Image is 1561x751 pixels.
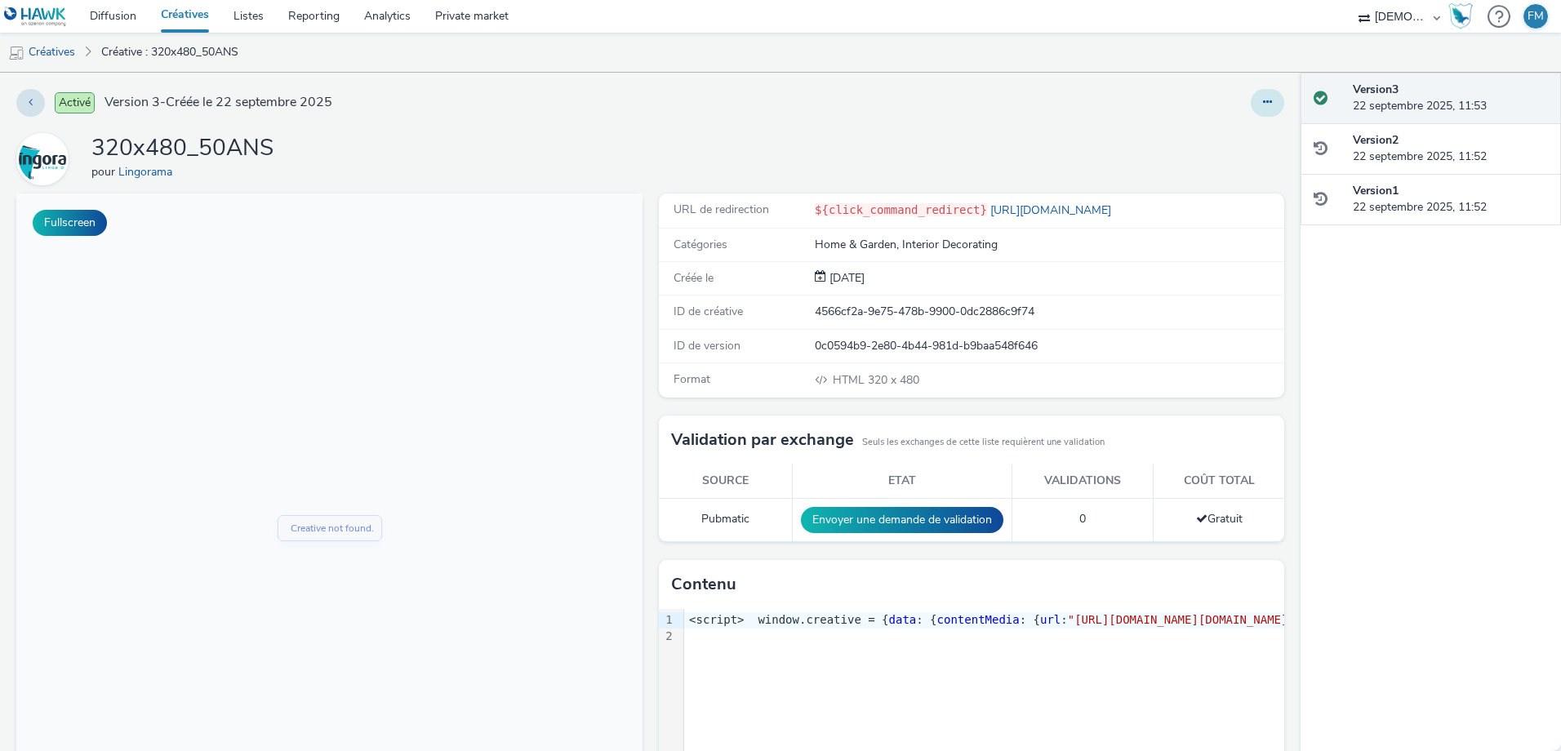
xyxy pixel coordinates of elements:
[659,612,675,629] div: 1
[1528,4,1544,29] div: FM
[33,210,107,236] button: Fullscreen
[93,33,247,72] a: Créative : 320x480_50ANS
[815,304,1283,320] div: 4566cf2a-9e75-478b-9900-0dc2886c9f74
[833,372,868,388] span: HTML
[831,372,919,388] span: 320 x 480
[674,202,769,217] span: URL de redirection
[674,304,743,319] span: ID de créative
[1012,464,1154,498] th: Validations
[659,498,793,541] td: Pubmatic
[1448,3,1473,29] img: Hawk Academy
[815,338,1283,354] div: 0c0594b9-2e80-4b44-981d-b9baa548f646
[274,327,358,343] div: Creative not found.
[1154,464,1285,498] th: Coût total
[862,436,1105,449] small: Seuls les exchanges de cette liste requièrent une validation
[659,629,675,645] div: 2
[1448,3,1479,29] a: Hawk Academy
[674,270,714,286] span: Créée le
[674,371,710,387] span: Format
[815,203,987,216] code: ${click_command_redirect}
[4,7,67,27] img: undefined Logo
[1353,82,1399,97] strong: Version 3
[671,572,736,597] h3: Contenu
[1353,183,1548,216] div: 22 septembre 2025, 11:52
[16,151,75,167] a: Lingorama
[1068,613,1295,626] span: "[URL][DOMAIN_NAME][DOMAIN_NAME]"
[8,45,24,61] img: mobile
[674,338,740,353] span: ID de version
[1079,511,1086,527] span: 0
[91,133,274,164] h1: 320x480_50ANS
[1196,511,1243,527] span: Gratuit
[889,613,917,626] span: data
[826,270,865,287] div: Création 22 septembre 2025, 11:52
[793,464,1012,498] th: Etat
[987,202,1118,218] a: [URL][DOMAIN_NAME]
[118,164,179,180] a: Lingorama
[671,428,854,452] h3: Validation par exchange
[91,164,118,180] span: pour
[19,136,66,183] img: Lingorama
[826,270,865,286] span: [DATE]
[105,93,332,112] span: Version 3 - Créée le 22 septembre 2025
[815,237,1283,253] div: Home & Garden, Interior Decorating
[801,507,1003,533] button: Envoyer une demande de validation
[1353,132,1548,166] div: 22 septembre 2025, 11:52
[659,464,793,498] th: Source
[674,237,727,252] span: Catégories
[1353,132,1399,148] strong: Version 2
[1353,82,1548,115] div: 22 septembre 2025, 11:53
[1353,183,1399,198] strong: Version 1
[1040,613,1061,626] span: url
[55,92,95,113] span: Activé
[937,613,1020,626] span: contentMedia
